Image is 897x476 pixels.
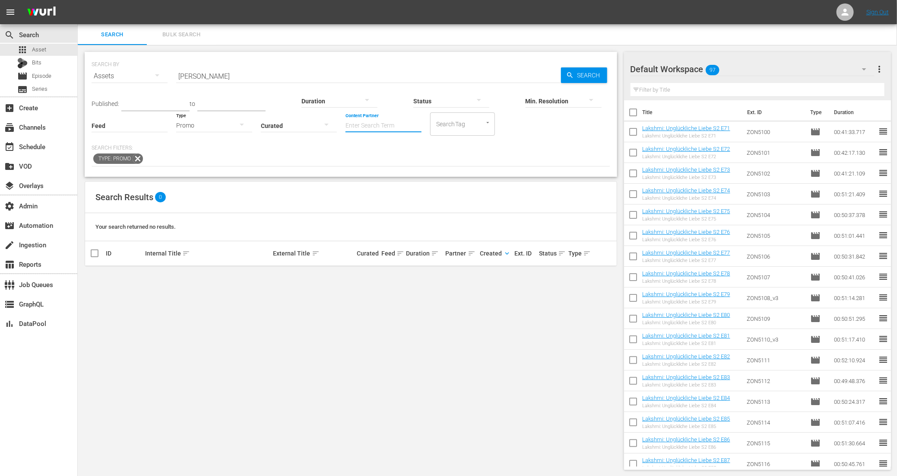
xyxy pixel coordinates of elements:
span: reorder [878,417,888,427]
td: ZON5104 [743,204,807,225]
span: reorder [878,438,888,448]
a: Lakshmi: Unglückliche Liebe S2 E83 [642,374,730,380]
span: Your search returned no results. [95,224,176,230]
td: ZON5100 [743,121,807,142]
div: Promo [176,113,252,137]
a: Lakshmi: Unglückliche Liebe S2 E81 [642,332,730,339]
span: Series [17,84,28,95]
td: 00:50:37.378 [830,204,878,225]
span: more_vert [874,64,884,74]
span: reorder [878,188,888,199]
span: Episode [810,334,821,345]
span: Series [32,85,48,93]
td: 00:49:48.376 [830,371,878,391]
div: Default Workspace [631,57,875,81]
span: Asset [32,45,46,54]
span: Type: Promo [93,153,133,164]
span: Episode [810,313,821,324]
span: Episode [810,210,821,220]
span: Overlays [4,181,15,191]
span: sort [558,249,566,257]
span: reorder [878,375,888,386]
td: ZON5102 [743,163,807,184]
a: Lakshmi: Unglückliche Liebe S2 E71 [642,125,730,131]
button: Search [561,67,607,83]
span: Episode [810,272,821,282]
span: reorder [878,147,888,157]
div: Lakshmi: Unglückliche Liebe S2 E81 [642,341,730,346]
td: 00:41:21.109 [830,163,878,184]
td: 00:41:33.717 [830,121,878,142]
div: Status [539,248,566,259]
div: Lakshmi: Unglückliche Liebe S2 E71 [642,133,730,139]
div: Lakshmi: Unglückliche Liebe S2 E73 [642,175,730,180]
div: Lakshmi: Unglückliche Liebe S2 E86 [642,444,730,450]
span: Job Queues [4,280,15,290]
span: Ingestion [4,240,15,250]
span: Episode [17,71,28,81]
td: ZON5112 [743,371,807,391]
span: Channels [4,122,15,133]
td: 00:52:10.924 [830,350,878,371]
span: Episode [810,127,821,137]
span: Episode [810,168,821,179]
span: Search [83,30,142,40]
a: Lakshmi: Unglückliche Liebe S2 E85 [642,415,730,422]
a: Lakshmi: Unglückliche Liebe S2 E74 [642,187,730,194]
a: Sign Out [866,9,889,16]
td: 00:50:51.295 [830,308,878,329]
td: 00:50:31.842 [830,246,878,267]
span: reorder [878,168,888,178]
div: ID [106,250,143,257]
td: ZON5109 [743,308,807,329]
div: Type [568,248,586,259]
div: Lakshmi: Unglückliche Liebe S2 E80 [642,320,730,326]
th: Title [642,100,742,125]
span: Episode [810,396,821,407]
a: Lakshmi: Unglückliche Liebe S2 E78 [642,270,730,277]
td: 00:51:14.281 [830,288,878,308]
span: menu [5,7,16,17]
td: ZON5108_v3 [743,288,807,308]
a: Lakshmi: Unglückliche Liebe S2 E79 [642,291,730,297]
span: Episode [32,72,51,80]
div: Lakshmi: Unglückliche Liebe S2 E74 [642,195,730,201]
span: Episode [810,147,821,158]
th: Duration [829,100,881,125]
span: Episode [810,251,821,262]
span: Automation [4,220,15,231]
td: ZON5115 [743,433,807,454]
span: sort [468,249,475,257]
a: Lakshmi: Unglückliche Liebe S2 E72 [642,146,730,152]
span: sort [431,249,439,257]
td: 00:51:17.410 [830,329,878,350]
td: 00:50:41.026 [830,267,878,288]
th: Type [805,100,829,125]
span: Search [574,67,607,83]
span: Create [4,103,15,113]
span: reorder [878,313,888,323]
div: External Title [273,248,355,259]
span: 0 [155,192,166,202]
div: Lakshmi: Unglückliche Liebe S2 E83 [642,382,730,388]
span: reorder [878,458,888,469]
div: Lakshmi: Unglückliche Liebe S2 E75 [642,216,730,222]
span: VOD [4,161,15,172]
td: 00:50:24.317 [830,391,878,412]
span: DataPool [4,319,15,329]
div: Ext. ID [514,250,536,257]
div: Assets [92,64,168,88]
span: Search [4,30,15,40]
span: sort [583,249,591,257]
div: Feed [381,248,403,259]
div: Internal Title [145,248,270,259]
span: 97 [706,61,720,79]
div: Lakshmi: Unglückliche Liebe S2 E87 [642,465,730,471]
div: Created [480,248,512,259]
td: ZON5110_v3 [743,329,807,350]
td: ZON5105 [743,225,807,246]
td: ZON5114 [743,412,807,433]
a: Lakshmi: Unglückliche Liebe S2 E84 [642,395,730,401]
td: ZON5106 [743,246,807,267]
span: Episode [810,438,821,448]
